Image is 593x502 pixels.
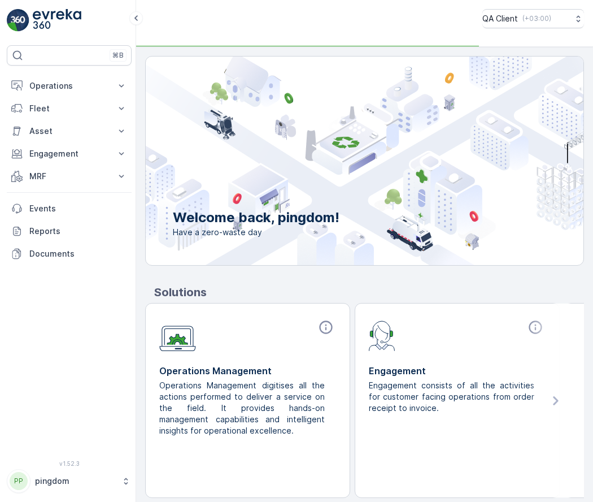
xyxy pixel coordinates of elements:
a: Events [7,197,132,220]
button: Engagement [7,142,132,165]
button: Operations [7,75,132,97]
button: Asset [7,120,132,142]
img: logo_light-DOdMpM7g.png [33,9,81,32]
p: pingdom [35,475,116,487]
p: ⌘B [112,51,124,60]
p: Asset [29,125,109,137]
div: PP [10,472,28,490]
p: Engagement [369,364,546,378]
a: Reports [7,220,132,243]
button: Fleet [7,97,132,120]
p: Reports [29,226,127,237]
p: Solutions [154,284,584,301]
p: Operations Management [159,364,336,378]
p: Fleet [29,103,109,114]
span: v 1.52.3 [7,460,132,467]
p: Welcome back, pingdom! [173,209,339,227]
span: Have a zero-waste day [173,227,339,238]
p: Documents [29,248,127,259]
p: QA Client [482,13,518,24]
a: Documents [7,243,132,265]
p: Operations [29,80,109,92]
img: logo [7,9,29,32]
p: Engagement consists of all the activities for customer facing operations from order receipt to in... [369,380,537,414]
img: module-icon [159,319,196,352]
p: MRF [29,171,109,182]
button: PPpingdom [7,469,132,493]
button: QA Client(+03:00) [482,9,584,28]
p: Events [29,203,127,214]
p: Operations Management digitises all the actions performed to deliver a service on the field. It p... [159,380,327,436]
p: ( +03:00 ) [522,14,551,23]
img: city illustration [95,57,583,265]
img: module-icon [369,319,395,351]
p: Engagement [29,148,109,159]
button: MRF [7,165,132,188]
